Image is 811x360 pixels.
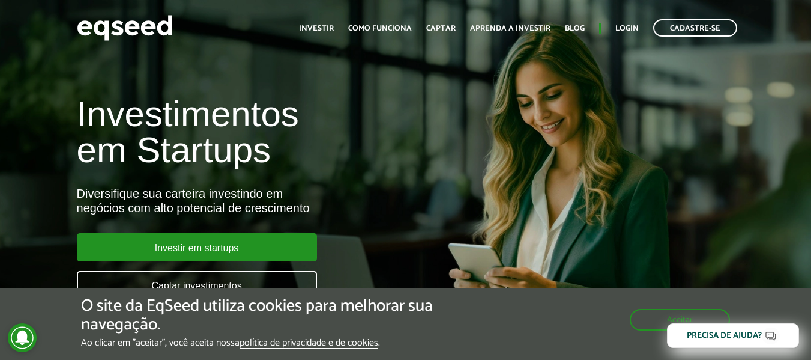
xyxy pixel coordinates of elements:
a: Captar investimentos [77,271,317,299]
a: Investir [299,25,334,32]
a: Como funciona [348,25,412,32]
a: Login [615,25,639,32]
button: Aceitar [630,309,730,331]
h1: Investimentos em Startups [77,96,465,168]
a: Cadastre-se [653,19,737,37]
a: Aprenda a investir [470,25,550,32]
a: Blog [565,25,585,32]
div: Diversifique sua carteira investindo em negócios com alto potencial de crescimento [77,186,465,215]
a: política de privacidade e de cookies [240,338,378,349]
p: Ao clicar em "aceitar", você aceita nossa . [81,337,470,349]
img: EqSeed [77,12,173,44]
a: Captar [426,25,456,32]
a: Investir em startups [77,233,317,261]
h5: O site da EqSeed utiliza cookies para melhorar sua navegação. [81,297,470,334]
